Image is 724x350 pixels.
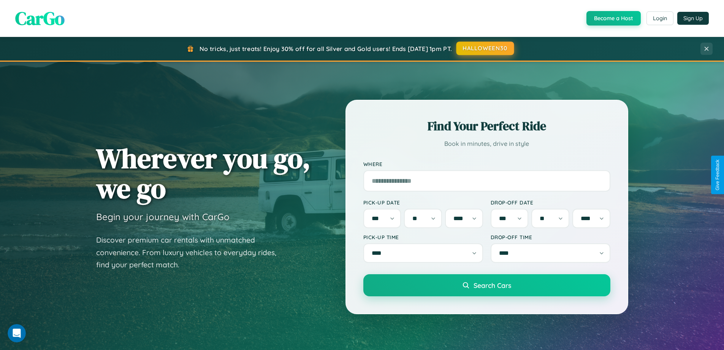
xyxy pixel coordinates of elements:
[456,42,514,55] button: HALLOWEEN30
[15,6,65,31] span: CarGo
[491,234,610,240] label: Drop-off Time
[363,118,610,134] h2: Find Your Perfect Ride
[491,199,610,206] label: Drop-off Date
[363,199,483,206] label: Pick-up Date
[677,12,709,25] button: Sign Up
[363,138,610,149] p: Book in minutes, drive in style
[96,143,311,203] h1: Wherever you go, we go
[586,11,641,26] button: Become a Host
[646,11,673,25] button: Login
[715,160,720,190] div: Give Feedback
[8,324,26,342] iframe: Intercom live chat
[96,234,286,271] p: Discover premium car rentals with unmatched convenience. From luxury vehicles to everyday rides, ...
[363,161,610,167] label: Where
[96,211,230,222] h3: Begin your journey with CarGo
[363,274,610,296] button: Search Cars
[363,234,483,240] label: Pick-up Time
[474,281,511,289] span: Search Cars
[200,45,452,53] span: No tricks, just treats! Enjoy 30% off for all Silver and Gold users! Ends [DATE] 1pm PT.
